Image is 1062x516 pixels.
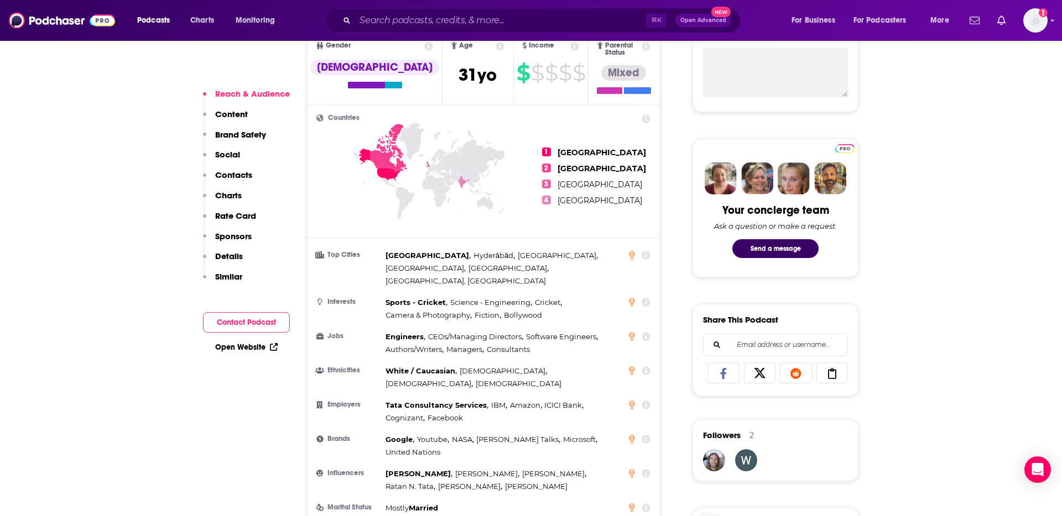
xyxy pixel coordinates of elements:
p: Details [215,251,243,261]
img: Jon Profile [814,162,846,194]
span: , [386,330,425,343]
span: , [428,330,523,343]
span: , [386,343,444,356]
button: Send a message [732,239,819,258]
img: caiecedmar [703,449,725,471]
span: For Business [792,13,835,28]
span: Logged in as MDutt35 [1023,8,1048,33]
span: , [386,296,447,309]
svg: Add a profile image [1039,8,1048,17]
button: open menu [923,12,963,29]
div: 2 [749,430,754,440]
img: weedloversusa [735,449,757,471]
span: , [386,412,425,424]
button: Social [203,149,240,170]
span: [DEMOGRAPHIC_DATA] [386,379,471,388]
span: , [386,467,452,480]
button: Contact Podcast [203,312,290,333]
a: Share on X/Twitter [744,362,776,383]
span: Hyderābād [473,251,513,260]
div: Your concierge team [722,203,829,217]
button: Similar [203,271,242,292]
span: Ratan N. Tata [386,482,434,491]
p: Rate Card [215,210,256,221]
a: Charts [183,12,221,29]
span: Consultants [487,345,530,354]
span: More [930,13,949,28]
button: Show profile menu [1023,8,1048,33]
span: $ [531,64,544,82]
button: Open AdvancedNew [675,14,731,27]
h3: Interests [316,298,381,306]
span: [PERSON_NAME] [455,469,518,478]
button: Charts [203,190,242,210]
span: , [386,480,435,493]
span: IBM [491,401,506,409]
input: Search podcasts, credits, & more... [355,12,646,29]
span: [PERSON_NAME] [438,482,501,491]
span: , [535,296,562,309]
span: CEOs/Managing Directors [428,332,522,341]
span: 1 [542,148,551,156]
span: , [460,365,547,377]
button: Sponsors [203,231,252,251]
a: Show notifications dropdown [993,11,1010,30]
span: , [522,467,586,480]
span: Cricket [535,298,560,307]
span: [GEOGRAPHIC_DATA] [558,180,642,189]
span: Amazon [510,401,540,409]
button: Brand Safety [203,129,266,150]
span: Microsoft [563,435,596,444]
h3: Jobs [316,333,381,340]
span: , [446,343,484,356]
span: Open Advanced [680,18,726,23]
button: open menu [784,12,849,29]
span: , [473,249,515,262]
span: [GEOGRAPHIC_DATA] [558,164,646,173]
p: Contacts [215,170,252,180]
button: open menu [129,12,184,29]
span: , [544,399,584,412]
span: [DEMOGRAPHIC_DATA] [476,379,561,388]
div: Mixed [601,65,646,81]
a: Show notifications dropdown [965,11,984,30]
img: Jules Profile [778,162,810,194]
span: Age [459,42,473,49]
button: Content [203,109,248,129]
span: , [386,377,473,390]
span: [PERSON_NAME] Talks [476,435,559,444]
div: Open Intercom Messenger [1024,456,1051,483]
span: Married [409,503,438,512]
span: Followers [703,430,741,440]
div: [DEMOGRAPHIC_DATA] [310,60,439,75]
p: Similar [215,271,242,282]
span: Podcasts [137,13,170,28]
span: ⌘ K [646,13,667,28]
span: 31 yo [459,64,497,86]
p: Charts [215,190,242,201]
span: Google [386,435,413,444]
span: , [468,262,549,275]
span: $ [572,64,585,82]
a: Share on Facebook [707,362,740,383]
span: Fiction [475,310,499,319]
div: Mostly [386,502,438,514]
span: Authors/Writers [386,345,442,354]
span: 2 [542,164,551,172]
span: Facebook [428,413,463,422]
span: , [417,433,449,446]
span: [GEOGRAPHIC_DATA] [558,196,642,206]
span: United Nations [386,447,440,456]
img: Barbara Profile [741,162,773,194]
div: Search followers [703,334,848,356]
span: , [563,433,597,446]
span: Engineers [386,332,424,341]
span: , [386,365,457,377]
img: Sydney Profile [705,162,737,194]
span: , [526,330,598,343]
button: Details [203,251,243,271]
p: Content [215,109,248,119]
span: NASA [452,435,472,444]
button: open menu [846,12,923,29]
span: Income [529,42,554,49]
